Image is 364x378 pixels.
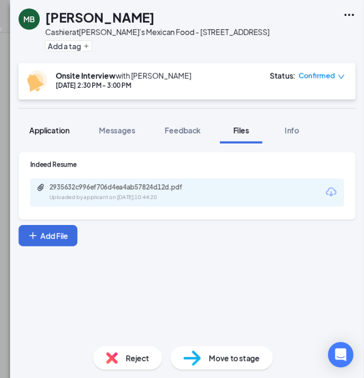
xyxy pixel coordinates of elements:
a: Paperclip2935632c996ef706d4ea4ab57824d12d.pdfUploaded by applicant on [DATE] 10:44:20 [37,183,208,202]
svg: Download [325,186,338,199]
span: Feedback [165,125,201,135]
span: Move to stage [209,352,260,364]
div: MB [23,14,35,24]
span: Info [285,125,299,135]
svg: Ellipses [343,8,356,21]
button: Add FilePlus [19,225,77,246]
span: Confirmed [299,70,335,81]
div: Open Intercom Messenger [328,342,353,367]
h1: [PERSON_NAME] [45,8,155,26]
div: 2935632c996ef706d4ea4ab57824d12d.pdf [49,183,198,192]
div: [DATE] 2:30 PM - 3:00 PM [56,81,191,90]
svg: Paperclip [37,183,45,192]
div: Indeed Resume [30,160,344,169]
div: Cashier at [PERSON_NAME]'s Mexican Food - [STREET_ADDRESS] [45,26,270,37]
svg: Plus [83,43,90,49]
span: Application [29,125,69,135]
div: with [PERSON_NAME] [56,70,191,81]
span: Reject [126,352,149,364]
span: Messages [99,125,135,135]
span: down [338,73,345,80]
div: Uploaded by applicant on [DATE] 10:44:20 [49,193,208,202]
span: Files [233,125,249,135]
button: PlusAdd a tag [45,40,92,51]
div: Status : [270,70,296,81]
svg: Plus [28,230,38,241]
b: Onsite Interview [56,71,116,80]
